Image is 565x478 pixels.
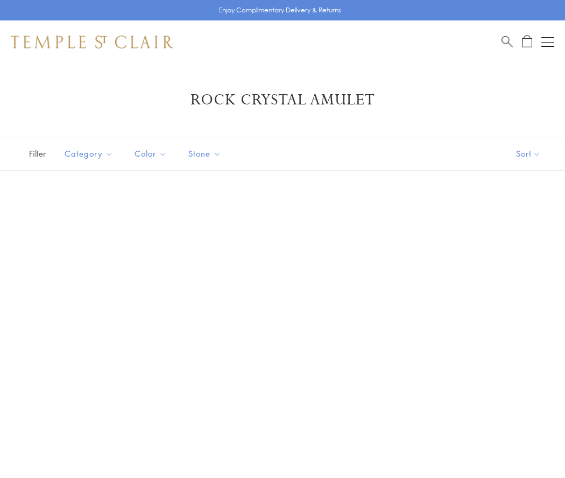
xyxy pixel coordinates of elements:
[541,36,554,48] button: Open navigation
[492,137,565,170] button: Show sort by
[180,142,229,166] button: Stone
[126,142,175,166] button: Color
[56,142,121,166] button: Category
[27,90,538,110] h1: Rock Crystal Amulet
[129,147,175,160] span: Color
[59,147,121,160] span: Category
[11,36,173,48] img: Temple St. Clair
[219,5,341,16] p: Enjoy Complimentary Delivery & Returns
[183,147,229,160] span: Stone
[522,35,532,48] a: Open Shopping Bag
[502,35,513,48] a: Search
